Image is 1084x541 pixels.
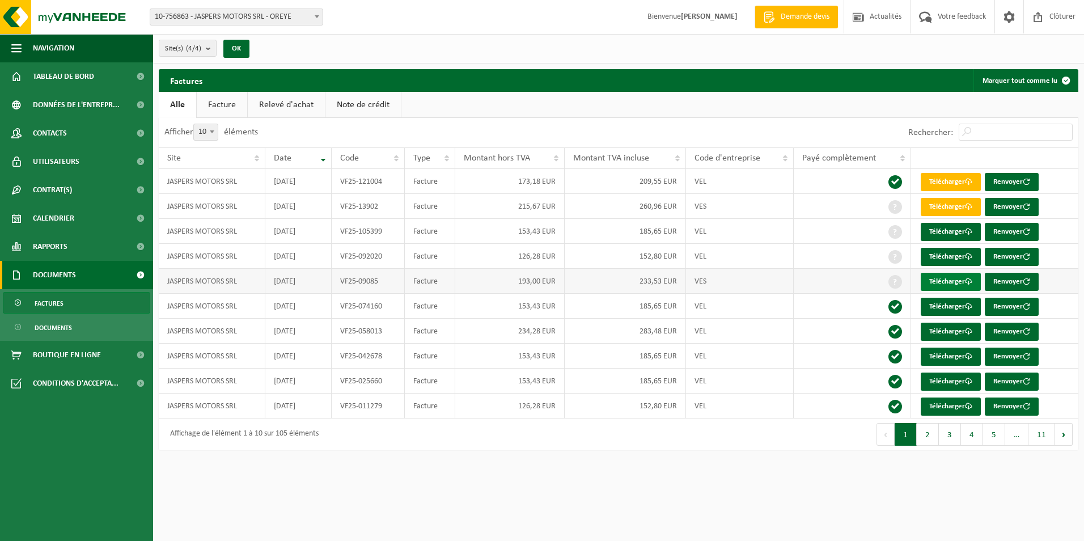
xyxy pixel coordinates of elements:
[686,394,794,419] td: VEL
[921,198,981,216] a: Télécharger
[681,12,738,21] strong: [PERSON_NAME]
[565,319,685,344] td: 283,48 EUR
[223,40,249,58] button: OK
[921,373,981,391] a: Télécharger
[33,147,79,176] span: Utilisateurs
[921,248,981,266] a: Télécharger
[921,323,981,341] a: Télécharger
[332,194,405,219] td: VF25-13902
[159,344,265,369] td: JASPERS MOTORS SRL
[921,173,981,191] a: Télécharger
[778,11,832,23] span: Demande devis
[159,219,265,244] td: JASPERS MOTORS SRL
[159,194,265,219] td: JASPERS MOTORS SRL
[265,319,332,344] td: [DATE]
[455,319,565,344] td: 234,28 EUR
[985,348,1039,366] button: Renvoyer
[455,194,565,219] td: 215,67 EUR
[405,169,455,194] td: Facture
[565,219,685,244] td: 185,65 EUR
[33,233,67,261] span: Rapports
[921,273,981,291] a: Télécharger
[164,128,258,137] label: Afficher éléments
[332,369,405,394] td: VF25-025660
[265,269,332,294] td: [DATE]
[33,119,67,147] span: Contacts
[413,154,430,163] span: Type
[565,169,685,194] td: 209,55 EUR
[265,294,332,319] td: [DATE]
[33,341,101,369] span: Boutique en ligne
[159,69,214,91] h2: Factures
[985,298,1039,316] button: Renvoyer
[405,244,455,269] td: Facture
[455,219,565,244] td: 153,43 EUR
[985,398,1039,416] button: Renvoyer
[265,244,332,269] td: [DATE]
[35,317,72,339] span: Documents
[33,62,94,91] span: Tableau de bord
[695,154,760,163] span: Code d'entreprise
[464,154,530,163] span: Montant hors TVA
[455,169,565,194] td: 173,18 EUR
[332,319,405,344] td: VF25-058013
[455,269,565,294] td: 193,00 EUR
[921,398,981,416] a: Télécharger
[33,261,76,289] span: Documents
[565,269,685,294] td: 233,53 EUR
[405,194,455,219] td: Facture
[150,9,323,26] span: 10-756863 - JASPERS MOTORS SRL - OREYE
[159,319,265,344] td: JASPERS MOTORS SRL
[985,223,1039,241] button: Renvoyer
[455,394,565,419] td: 126,28 EUR
[3,316,150,338] a: Documents
[332,244,405,269] td: VF25-092020
[332,294,405,319] td: VF25-074160
[565,194,685,219] td: 260,96 EUR
[973,69,1077,92] button: Marquer tout comme lu
[265,194,332,219] td: [DATE]
[405,219,455,244] td: Facture
[186,45,201,52] count: (4/4)
[159,244,265,269] td: JASPERS MOTORS SRL
[985,173,1039,191] button: Renvoyer
[565,344,685,369] td: 185,65 EUR
[565,394,685,419] td: 152,80 EUR
[159,394,265,419] td: JASPERS MOTORS SRL
[33,91,120,119] span: Données de l'entrepr...
[405,369,455,394] td: Facture
[755,6,838,28] a: Demande devis
[455,369,565,394] td: 153,43 EUR
[159,169,265,194] td: JASPERS MOTORS SRL
[159,294,265,319] td: JASPERS MOTORS SRL
[565,244,685,269] td: 152,80 EUR
[332,169,405,194] td: VF25-121004
[405,394,455,419] td: Facture
[167,154,181,163] span: Site
[1005,423,1028,446] span: …
[33,34,74,62] span: Navigation
[876,423,895,446] button: Previous
[248,92,325,118] a: Relevé d'achat
[265,394,332,419] td: [DATE]
[332,269,405,294] td: VF25-09085
[961,423,983,446] button: 4
[1055,423,1073,446] button: Next
[983,423,1005,446] button: 5
[165,40,201,57] span: Site(s)
[332,344,405,369] td: VF25-042678
[265,344,332,369] td: [DATE]
[332,394,405,419] td: VF25-011279
[405,269,455,294] td: Facture
[325,92,401,118] a: Note de crédit
[686,369,794,394] td: VEL
[332,219,405,244] td: VF25-105399
[33,176,72,204] span: Contrat(s)
[565,369,685,394] td: 185,65 EUR
[686,219,794,244] td: VEL
[985,373,1039,391] button: Renvoyer
[686,194,794,219] td: VES
[921,348,981,366] a: Télécharger
[194,124,218,140] span: 10
[3,292,150,314] a: Factures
